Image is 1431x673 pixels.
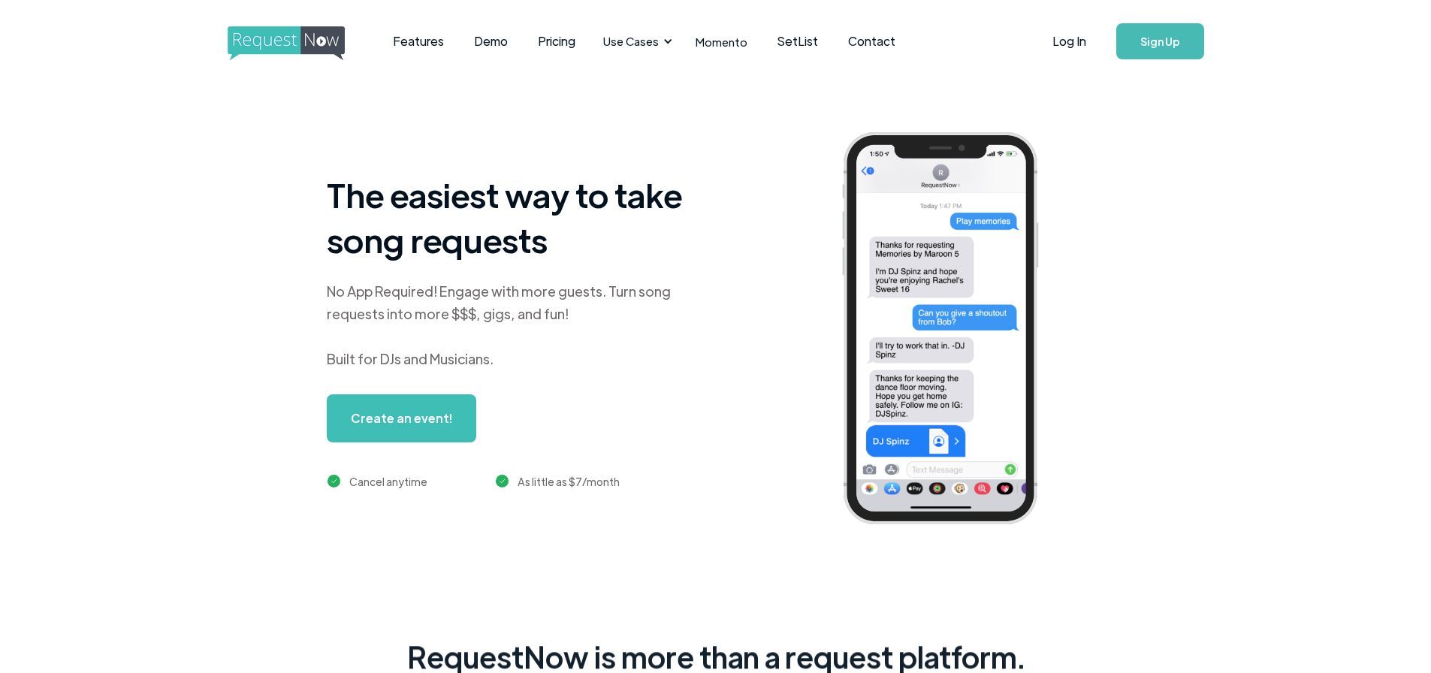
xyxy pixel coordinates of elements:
a: Log In [1037,15,1101,68]
a: Contact [833,18,910,65]
a: SetList [762,18,833,65]
div: As little as $7/month [518,472,620,490]
div: Use Cases [594,18,677,65]
img: green checkmark [496,475,509,487]
a: Momento [681,20,762,64]
img: iphone screenshot [825,122,1079,540]
h1: The easiest way to take song requests [327,172,702,262]
a: Features [378,18,459,65]
img: requestnow logo [228,26,373,61]
a: Sign Up [1116,23,1204,59]
a: Pricing [523,18,590,65]
a: Create an event! [327,394,476,442]
img: green checkmark [328,475,340,487]
div: Cancel anytime [349,472,427,490]
a: Demo [459,18,523,65]
div: Use Cases [603,33,659,50]
div: No App Required! Engage with more guests. Turn song requests into more $$$, gigs, and fun! Built ... [327,280,702,370]
a: home [228,26,340,56]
